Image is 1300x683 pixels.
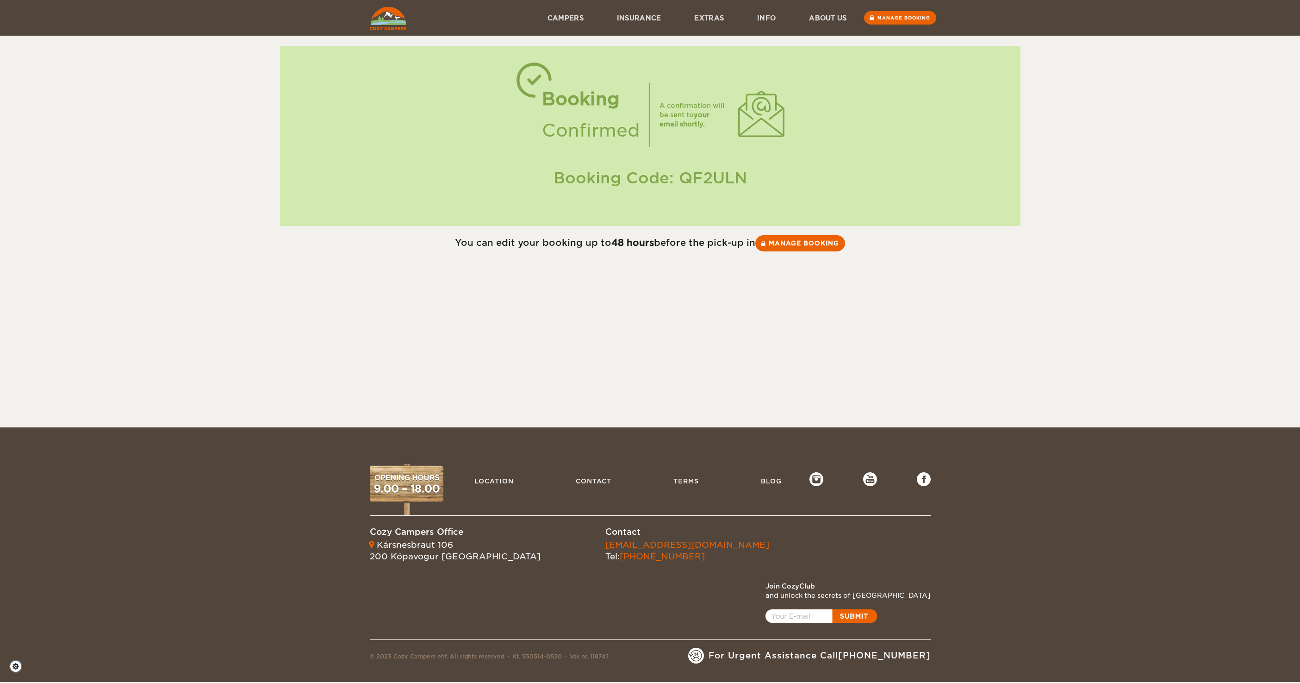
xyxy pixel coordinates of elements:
a: Contact [571,472,616,490]
a: Terms [669,472,703,490]
a: Manage booking [864,11,936,25]
div: Kársnesbraut 106 200 Kópavogur [GEOGRAPHIC_DATA] [370,539,541,563]
a: Location [470,472,518,490]
div: Cozy Campers Office [370,526,541,538]
img: Cozy Campers [370,7,406,30]
a: Cookie settings [9,660,28,673]
span: For Urgent Assistance Call [709,650,931,662]
div: A confirmation will be sent to [659,101,729,129]
div: Booking [542,83,640,115]
a: [PHONE_NUMBER] [620,551,705,561]
a: [PHONE_NUMBER] [838,651,931,660]
div: Booking Code: QF2ULN [289,167,1011,189]
a: [EMAIL_ADDRESS][DOMAIN_NAME] [605,540,769,550]
div: Confirmed [542,115,640,146]
div: Contact [605,526,769,538]
div: © 2023 Cozy Campers ehf. All rights reserved Kt. 550514-0520 Vsk nr. 118741 [370,652,608,664]
div: Join CozyClub [765,582,931,591]
strong: 48 hours [611,237,654,248]
a: Manage booking [755,235,845,251]
a: Open popup [765,609,877,623]
a: Blog [756,472,786,490]
div: Tel: [605,539,769,563]
div: and unlock the secrets of [GEOGRAPHIC_DATA] [765,591,931,600]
